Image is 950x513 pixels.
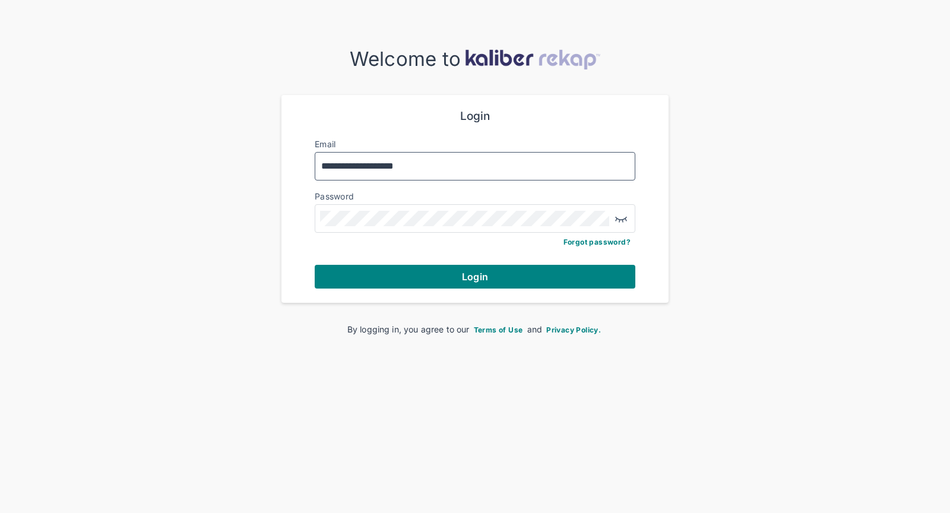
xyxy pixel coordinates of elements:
[315,139,335,149] label: Email
[474,325,523,334] span: Terms of Use
[315,191,354,201] label: Password
[300,323,650,335] div: By logging in, you agree to our and
[465,49,600,69] img: kaliber-logo
[546,325,601,334] span: Privacy Policy.
[315,265,635,289] button: Login
[563,237,631,246] a: Forgot password?
[462,271,488,283] span: Login
[544,324,603,334] a: Privacy Policy.
[315,109,635,123] div: Login
[472,324,525,334] a: Terms of Use
[614,211,628,226] img: eye-closed.fa43b6e4.svg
